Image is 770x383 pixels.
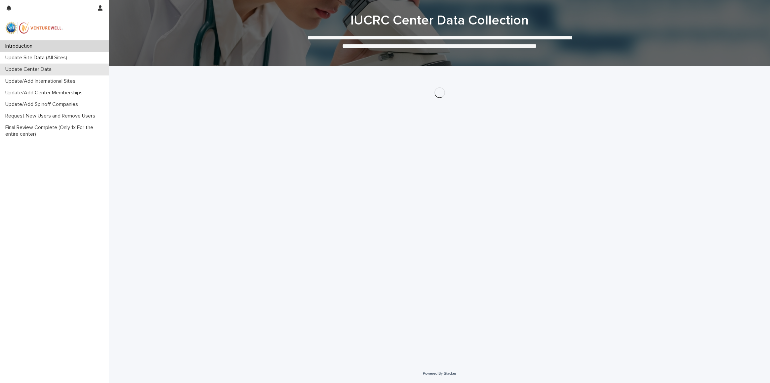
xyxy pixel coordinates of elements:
[3,124,109,137] p: Final Review Complete (Only 1x For the entire center)
[3,43,38,49] p: Introduction
[3,113,101,119] p: Request New Users and Remove Users
[278,13,602,28] h1: IUCRC Center Data Collection
[3,55,72,61] p: Update Site Data (All Sites)
[423,371,456,375] a: Powered By Stacker
[3,66,57,72] p: Update Center Data
[3,101,83,108] p: Update/Add Spinoff Companies
[5,22,63,35] img: mWhVGmOKROS2pZaMU8FQ
[3,78,81,84] p: Update/Add International Sites
[3,90,88,96] p: Update/Add Center Memberships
